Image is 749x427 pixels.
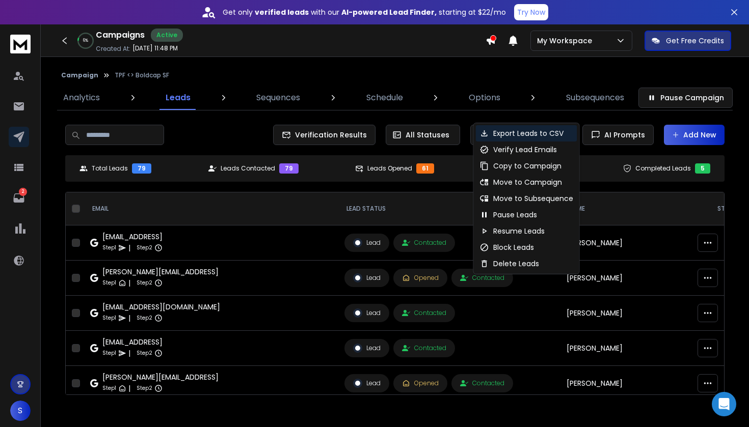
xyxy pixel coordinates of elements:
[645,31,731,51] button: Get Free Credits
[96,45,130,53] p: Created At:
[102,232,163,242] div: [EMAIL_ADDRESS]
[137,243,152,253] p: Step 2
[132,44,178,52] p: [DATE] 11:48 PM
[360,86,409,110] a: Schedule
[137,278,152,288] p: Step 2
[102,337,163,347] div: [EMAIL_ADDRESS]
[664,125,725,145] button: Add New
[61,71,98,79] button: Campaign
[353,344,381,353] div: Lead
[166,92,191,104] p: Leads
[517,7,545,17] p: Try Now
[695,163,710,174] div: 5
[460,379,504,387] div: Contacted
[84,192,338,225] th: EMAIL
[537,36,596,46] p: My Workspace
[221,164,275,173] p: Leads Contacted
[402,309,446,317] div: Contacted
[223,7,506,17] p: Get only with our starting at $22/mo
[10,401,31,421] button: S
[250,86,306,110] a: Sequences
[460,274,504,282] div: Contacted
[102,267,219,277] div: [PERSON_NAME][EMAIL_ADDRESS]
[57,86,106,110] a: Analytics
[402,239,446,247] div: Contacted
[560,86,630,110] a: Subsequences
[416,163,434,174] div: 61
[560,261,709,296] td: [PERSON_NAME]
[128,383,130,393] p: |
[341,7,437,17] strong: AI-powered Lead Finder,
[10,35,31,53] img: logo
[338,192,560,225] th: LEAD STATUS
[493,128,564,138] p: Export Leads to CSV
[493,210,537,220] p: Pause Leads
[493,161,561,171] p: Copy to Campaign
[102,313,116,323] p: Step 1
[83,38,88,44] p: 6 %
[128,313,130,323] p: |
[128,348,130,358] p: |
[92,164,128,173] p: Total Leads
[560,225,709,261] td: [PERSON_NAME]
[402,274,439,282] div: Opened
[291,130,367,140] span: Verification Results
[273,125,376,145] button: Verification Results
[128,243,130,253] p: |
[463,86,506,110] a: Options
[255,7,309,17] strong: verified leads
[600,130,645,140] span: AI Prompts
[566,92,624,104] p: Subsequences
[638,88,733,108] button: Pause Campaign
[582,125,654,145] button: AI Prompts
[493,177,562,187] p: Move to Campaign
[560,296,709,331] td: [PERSON_NAME]
[256,92,300,104] p: Sequences
[469,92,500,104] p: Options
[102,278,116,288] p: Step 1
[635,164,691,173] p: Completed Leads
[102,383,116,393] p: Step 1
[102,348,116,358] p: Step 1
[493,259,539,269] p: Delete Leads
[666,36,724,46] p: Get Free Credits
[132,163,151,174] div: 79
[102,243,116,253] p: Step 1
[560,192,709,225] th: NAME
[493,242,534,252] p: Block Leads
[19,188,27,196] p: 2
[493,226,545,236] p: Resume Leads
[406,130,449,140] p: All Statuses
[137,383,152,393] p: Step 2
[159,86,197,110] a: Leads
[402,344,446,352] div: Contacted
[137,348,152,358] p: Step 2
[712,392,736,416] div: Open Intercom Messenger
[279,163,299,174] div: 79
[96,29,145,41] h1: Campaigns
[137,313,152,323] p: Step 2
[353,238,381,247] div: Lead
[128,278,130,288] p: |
[402,379,439,387] div: Opened
[63,92,100,104] p: Analytics
[102,302,220,312] div: [EMAIL_ADDRESS][DOMAIN_NAME]
[102,372,219,382] div: [PERSON_NAME][EMAIL_ADDRESS]
[353,308,381,318] div: Lead
[366,92,403,104] p: Schedule
[151,29,183,42] div: Active
[493,193,573,204] p: Move to Subsequence
[353,379,381,388] div: Lead
[115,71,169,79] p: TPF <> Boldcap SF
[560,331,709,366] td: [PERSON_NAME]
[493,145,557,155] p: Verify Lead Emails
[560,366,709,401] td: [PERSON_NAME]
[514,4,548,20] button: Try Now
[367,164,412,173] p: Leads Opened
[353,273,381,282] div: Lead
[9,188,29,208] a: 2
